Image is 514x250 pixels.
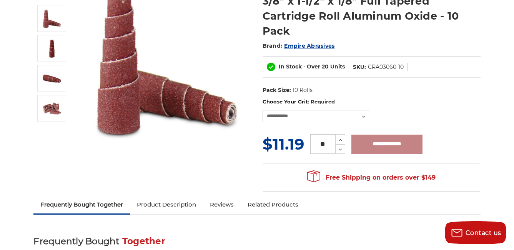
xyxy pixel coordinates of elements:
[263,42,283,49] span: Brand:
[122,236,165,247] span: Together
[263,135,304,153] span: $11.19
[303,63,320,70] span: - Over
[322,63,329,70] span: 20
[33,196,130,213] a: Frequently Bought Together
[307,170,436,185] span: Free Shipping on orders over $149
[466,229,501,237] span: Contact us
[284,42,334,49] a: Empire Abrasives
[42,99,62,118] img: Cartridge Roll 1" x 2" x 1/4" Tapered A/O
[42,39,62,58] img: Tapered Cartridge Roll 3/8" x 1-1/2" x 1/8"
[130,196,203,213] a: Product Description
[241,196,305,213] a: Related Products
[293,86,313,94] dd: 10 Rolls
[445,221,506,244] button: Contact us
[33,236,119,247] span: Frequently Bought
[203,196,241,213] a: Reviews
[263,86,291,94] dt: Pack Size:
[368,63,404,71] dd: CRA03060-10
[279,63,302,70] span: In Stock
[330,63,345,70] span: Units
[42,9,62,28] img: Cartridge Roll 3/8" x 1-1/2" x 1/8" Full Tapered
[42,69,62,88] img: Cartridge Roll 3/8" x 1-1/2" x 1/8" Tapered Aluminum Oxide
[311,98,335,105] small: Required
[263,98,481,106] label: Choose Your Grit:
[353,63,366,71] dt: SKU:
